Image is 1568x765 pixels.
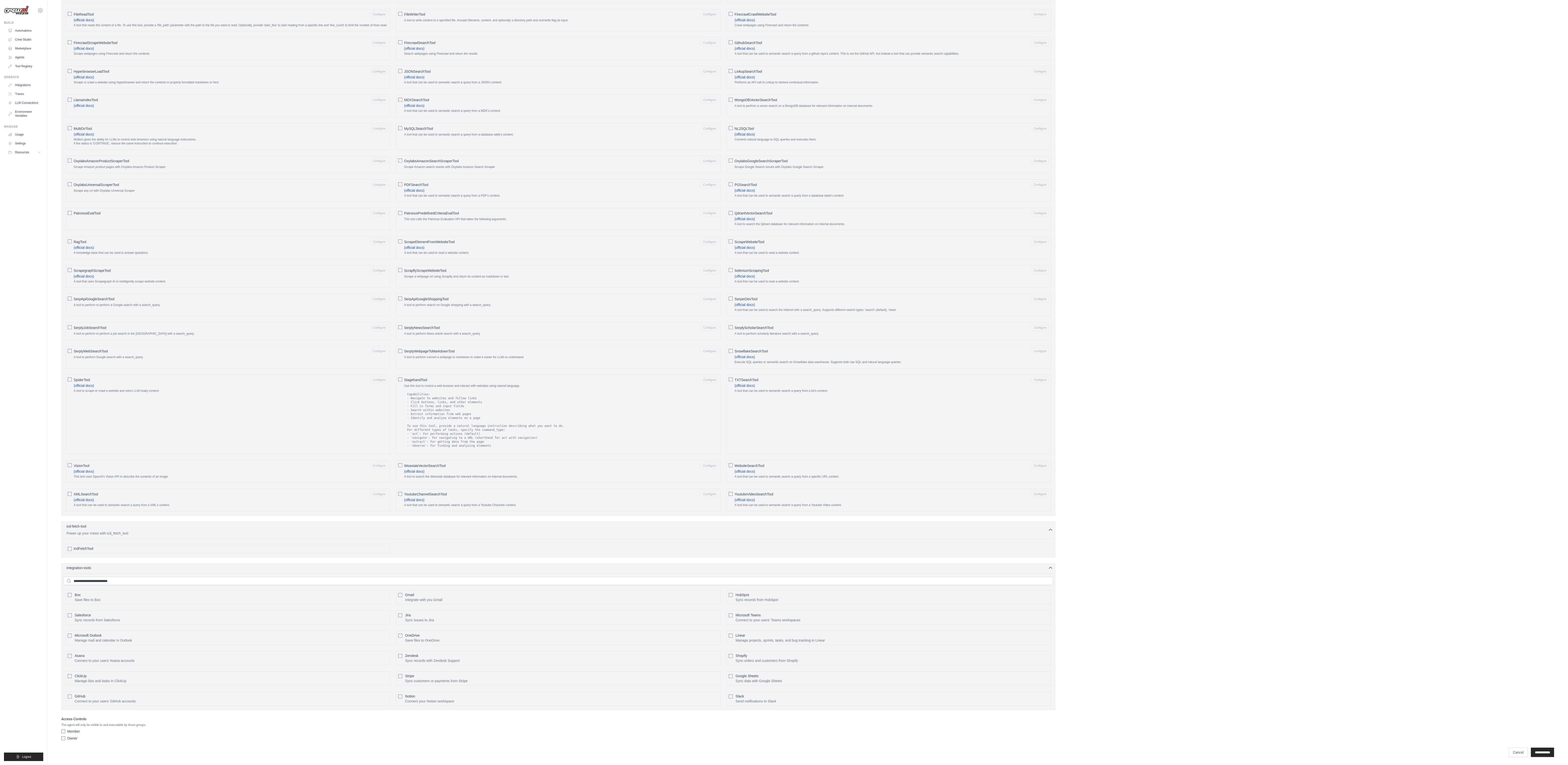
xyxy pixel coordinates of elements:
[6,27,43,35] a: Automations
[74,211,101,216] span: PatronusEvalTool
[735,217,755,221] a: (official docs)
[735,132,755,136] a: (official docs)
[74,546,93,551] span: IcdFetchTool
[6,108,43,120] a: Environment Variables
[75,674,87,678] span: ClickUp
[75,597,100,602] p: Save files to Box
[74,138,388,145] p: Multion gives the ability for LLMs to control web browsers using natural language instructions. I...
[405,638,440,643] p: Save files to OneDrive
[1032,40,1049,46] button: GithubSearchTool (official docs) A tool that can be used to semantic search a query from a github...
[735,332,1049,336] p: A tool to perform scholarly literature search with a search_query.
[74,104,94,108] a: (official docs)
[404,104,424,108] a: (official docs)
[74,349,108,354] span: SerplyWebSearchTool
[64,524,1053,536] button: icd-fetch-tool Power up your crews with icd_fetch_tool
[404,126,433,131] span: MySQLSearchTool
[735,222,1049,226] p: A tool to search the Qdrant database for relevant information on internal documents.
[701,158,718,164] button: OxylabsAmazonSearchScraperTool Scrape Amazon search results with Oxylabs Amazon Search Scraper
[75,654,85,658] span: Asana
[405,593,414,597] span: Gmail
[735,194,1049,198] p: A tool that can be used to semantic search a query from a database table's content.
[74,182,119,187] span: OxylabsUniversalScraperTool
[735,69,762,74] span: LinkupSearchTool
[701,463,718,469] button: WeaviateVectorSearchTool (official docs) A tool to search the Weaviate database for relevant info...
[1032,267,1049,274] button: SeleniumScrapingTool (official docs) A tool that can be used to read a website content.
[74,503,388,507] p: A tool that can be used to semantic search a query from a XML's content.
[404,498,424,502] a: (official docs)
[67,736,77,741] label: Owner
[371,325,388,331] button: SerplyJobSearchTool A tool to perform to perform a job search in the [GEOGRAPHIC_DATA] with a sea...
[735,360,1049,364] p: Execute SQL queries or semantic search on Snowflake data warehouse. Supports both raw SQL and nat...
[371,463,388,469] button: VisionTool (official docs) This tool uses OpenAI's Vision API to describe the contents of an image.
[1032,11,1049,18] button: FirecrawlCrawlWebsiteTool (official docs) Crawl webpages using Firecrawl and return the contents
[74,81,388,85] p: Scrape or crawl a website using Hyperbrowser and return the contents in properly formatted markdo...
[74,274,94,278] a: (official docs)
[404,97,429,102] span: MDXSearchTool
[735,280,1049,284] p: A tool that can be used to read a website content.
[404,188,424,192] a: (official docs)
[404,268,446,273] span: ScrapflyScrapeWebsiteTool
[736,654,747,658] span: Shopify
[405,658,460,663] p: Sync records with Zendesk Support
[6,53,43,61] a: Agents
[736,699,776,704] p: Send notifications to Slack
[74,498,94,502] a: (official docs)
[735,297,758,301] span: SerperDevTool
[404,492,447,497] span: YoutubeChannelSearchTool
[736,694,744,698] span: Slack
[22,755,31,759] span: Logout
[404,46,424,50] a: (official docs)
[735,308,1049,312] p: A tool that can be used to search the internet with a search_query. Supports different search typ...
[404,194,718,198] p: A tool that can be used to semantic search a query from a PDF's content.
[1032,348,1049,354] button: SnowflakeSearchTool (official docs) Execute SQL queries or semantic search on Snowflake data ware...
[404,81,718,85] p: A tool that can be used to semantic search a query from a JSON's content.
[371,491,388,497] button: XMLSearchTool (official docs) A tool that can be used to semantic search a query from a XML's con...
[735,503,1049,507] p: A tool that can be used to semantic search a query from a Youtube Video content.
[404,251,718,255] p: A tool that can be used to read a website content.
[74,389,388,393] p: A tool to scrape or crawl a website and return LLM-ready content.
[735,492,773,497] span: YoutubeVideoSearchTool
[701,97,718,103] button: MDXSearchTool (official docs) A tool that can be used to semantic search a query from a MDX's con...
[74,69,109,74] span: HyperbrowserLoadTool
[736,658,798,663] p: Sync orders and customers from Shopify
[404,19,718,23] p: A tool to write content to a specified file. Accepts filename, content, and optionally a director...
[404,211,459,216] span: PatronusPredefinedCriteriaEvalTool
[1032,158,1049,164] button: OxylabsGoogleSearchScraperTool Scrape Google Search results with Oxylabs Google Search Scraper
[405,633,420,637] span: OneDrive
[74,280,388,284] p: A tool that uses Scrapegraph AI to intelligently scrape website content.
[701,267,718,274] button: ScrapflyScrapeWebsiteTool Scrape a webpage url using Scrapfly and return its content as markdown ...
[405,618,434,623] p: Sync issues to Jira
[1509,748,1528,757] a: Cancel
[74,246,94,250] a: (official docs)
[371,296,388,302] button: SerpApiGoogleSearchTool A tool to perform to perform a Google search with a search_query.
[404,463,446,468] span: WeaviateVectorSearchTool
[371,68,388,75] button: HyperbrowserLoadTool (official docs) Scrape or crawl a website using Hyperbrowser and return the ...
[406,392,716,448] code: Capabilities: - Navigate to websites and follow links - Click buttons, links, and other elements ...
[404,109,718,113] p: A tool that can be used to semantic search a query from a MDX's content.
[404,239,455,244] span: ScrapeElementFromWebsiteTool
[404,503,718,507] p: A tool that can be used to semantic search a query from a Youtube Channels content.
[735,97,777,102] span: MongoDBVectorSearchTool
[735,377,758,382] span: TXTSearchTool
[74,297,114,301] span: SerpApiGoogleSearchTool
[701,239,718,245] button: ScrapeElementFromWebsiteTool (official docs) A tool that can be used to read a website content.
[735,389,1049,393] p: A tool that can be used to semantic search a query from a txt's content.
[735,46,755,50] a: (official docs)
[701,377,718,383] button: StagehandTool Use this tool to control a web browser and interact with websites using natural lan...
[405,654,419,658] span: Zendesk
[75,699,136,704] p: Connect to your users’ GitHub accounts
[404,246,424,250] a: (official docs)
[15,150,29,154] span: Resources
[1032,296,1049,302] button: SerperDevTool (official docs) A tool that can be used to search the internet with a search_query....
[736,633,745,637] span: Linear
[735,40,762,45] span: GithubSearchTool
[735,251,1049,255] p: A tool that can be used to read a website content.
[75,613,91,617] span: Salesforce
[404,40,436,45] span: FirecrawlSearchTool
[735,126,754,131] span: NL2SQLTool
[1032,325,1049,331] button: SerplyScholarSearchTool A tool to perform scholarly literature search with a search_query.
[404,303,718,307] p: A tool to perform search on Google shopping with a search_query.
[735,138,1049,142] p: Converts natural language to SQL queries and executes them.
[701,182,718,188] button: PDFSearchTool (official docs) A tool that can be used to semantic search a query from a PDF's con...
[404,52,718,56] p: Search webpages using Firecrawl and return the results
